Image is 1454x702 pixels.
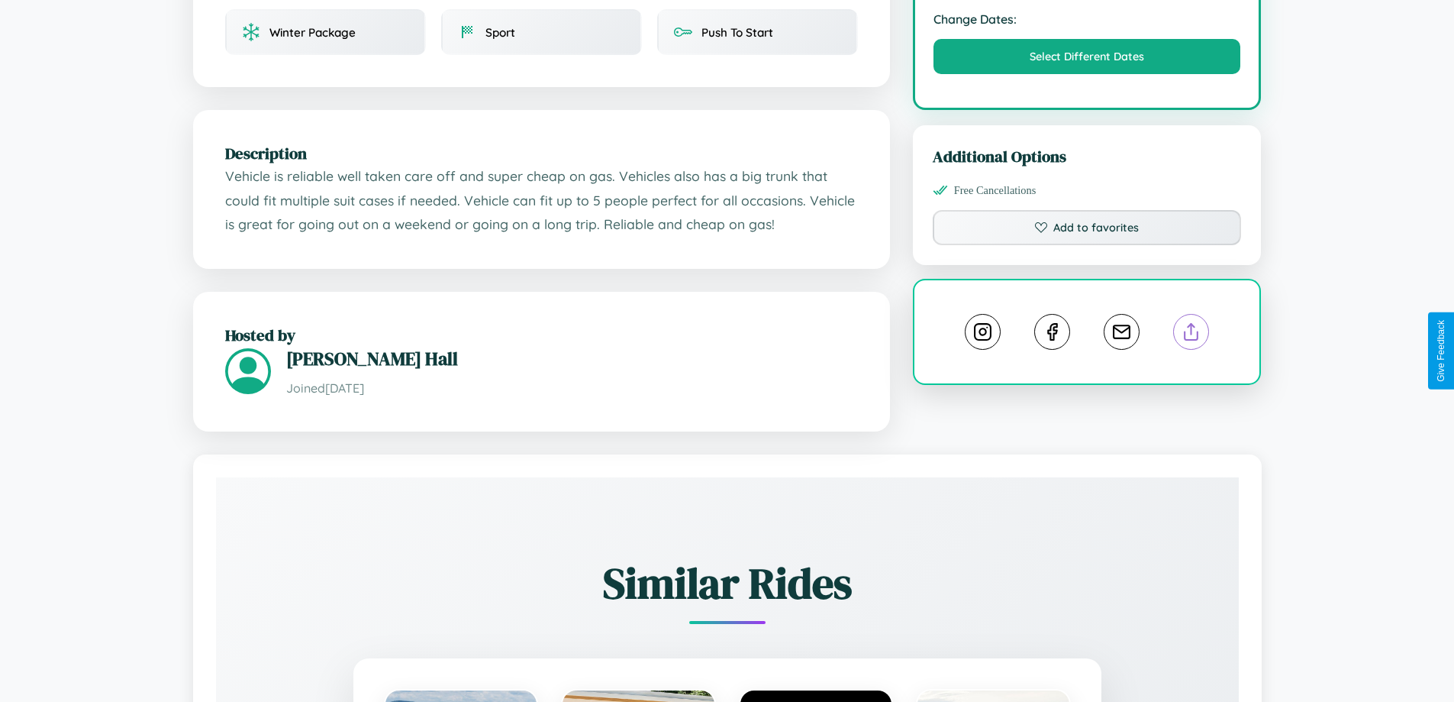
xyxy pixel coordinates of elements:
[1436,320,1446,382] div: Give Feedback
[933,145,1242,167] h3: Additional Options
[933,210,1242,245] button: Add to favorites
[225,142,858,164] h2: Description
[225,164,858,237] p: Vehicle is reliable well taken care off and super cheap on gas. Vehicles also has a big trunk tha...
[286,377,858,400] p: Joined [DATE]
[933,11,1241,27] strong: Change Dates:
[954,184,1036,197] span: Free Cancellations
[701,25,773,40] span: Push To Start
[286,346,858,371] h3: [PERSON_NAME] Hall
[933,39,1241,74] button: Select Different Dates
[485,25,515,40] span: Sport
[225,324,858,346] h2: Hosted by
[269,554,1185,613] h2: Similar Rides
[269,25,356,40] span: Winter Package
